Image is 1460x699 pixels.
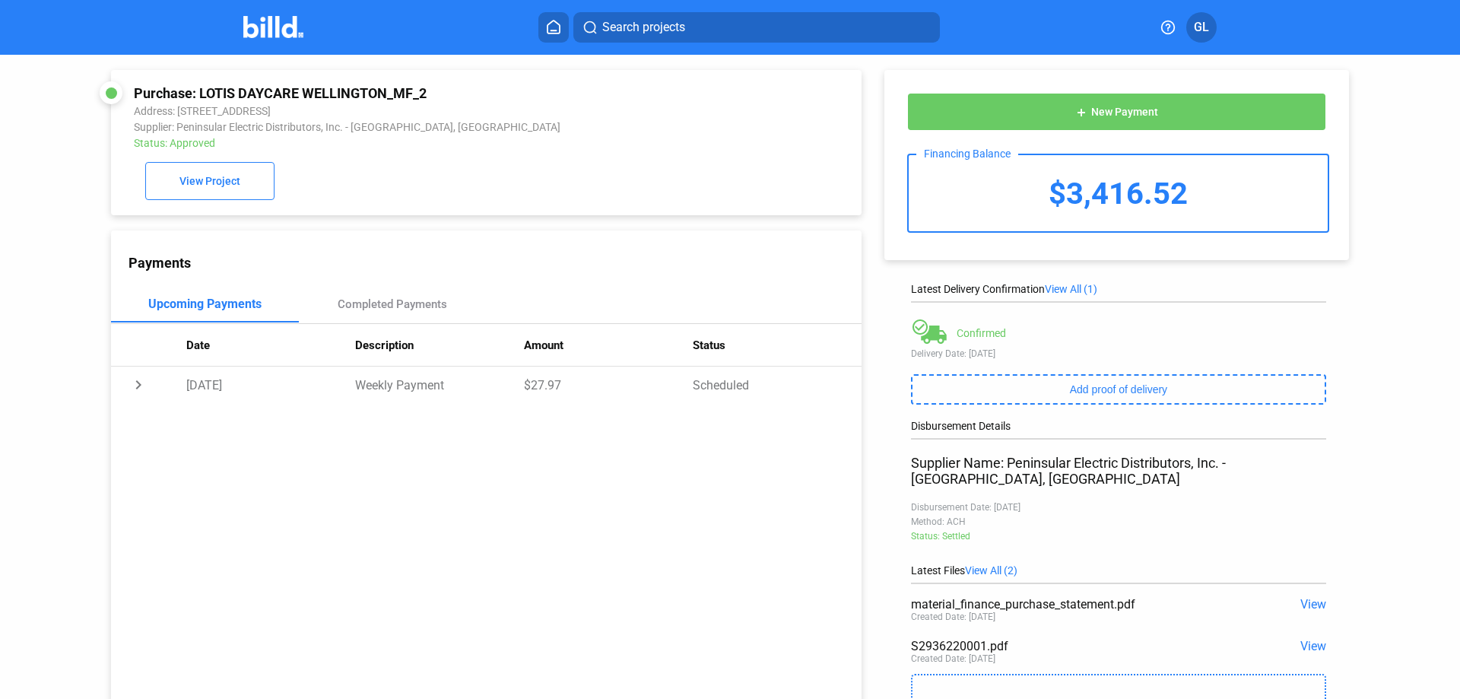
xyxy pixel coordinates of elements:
div: Method: ACH [911,516,1326,527]
span: View [1300,597,1326,612]
span: View Project [179,176,240,188]
div: Supplier: Peninsular Electric Distributors, Inc. - [GEOGRAPHIC_DATA], [GEOGRAPHIC_DATA] [134,121,697,133]
td: $27.97 [524,367,693,403]
span: GL [1194,18,1209,37]
div: material_finance_purchase_statement.pdf [911,597,1243,612]
div: Created Date: [DATE] [911,653,995,664]
mat-icon: add [1075,106,1087,119]
div: $3,416.52 [909,155,1328,231]
td: Scheduled [693,367,862,403]
span: View All (2) [965,564,1017,577]
div: Supplier Name: Peninsular Electric Distributors, Inc. - [GEOGRAPHIC_DATA], [GEOGRAPHIC_DATA] [911,455,1326,487]
span: New Payment [1091,106,1158,119]
div: Completed Payments [338,297,447,311]
button: New Payment [907,93,1326,131]
div: Disbursement Date: [DATE] [911,502,1326,513]
button: View Project [145,162,275,200]
span: View All (1) [1045,283,1097,295]
div: Address: [STREET_ADDRESS] [134,105,697,117]
div: Latest Files [911,564,1326,577]
span: View [1300,639,1326,653]
div: S2936220001.pdf [911,639,1243,653]
div: Status: Settled [911,531,1326,542]
span: Add proof of delivery [1070,383,1167,396]
td: [DATE] [186,367,355,403]
div: Confirmed [957,327,1006,339]
div: Latest Delivery Confirmation [911,283,1326,295]
div: Financing Balance [916,148,1018,160]
img: Billd Company Logo [243,16,303,38]
th: Date [186,324,355,367]
button: Search projects [573,12,940,43]
th: Status [693,324,862,367]
div: Disbursement Details [911,420,1326,432]
div: Delivery Date: [DATE] [911,348,1326,359]
div: Purchase: LOTIS DAYCARE WELLINGTON_MF_2 [134,85,697,101]
th: Description [355,324,524,367]
div: Payments [129,255,862,271]
button: Add proof of delivery [911,374,1326,405]
div: Upcoming Payments [148,297,262,311]
button: GL [1186,12,1217,43]
div: Status: Approved [134,137,697,149]
div: Created Date: [DATE] [911,612,995,622]
th: Amount [524,324,693,367]
td: Weekly Payment [355,367,524,403]
span: Search projects [602,18,685,37]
